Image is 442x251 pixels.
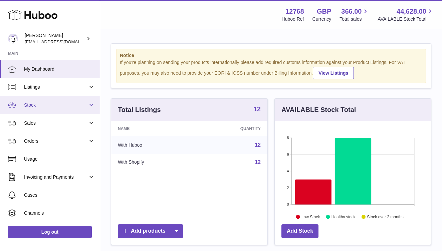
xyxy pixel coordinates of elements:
[111,154,195,171] td: With Shopify
[281,105,356,114] h3: AVAILABLE Stock Total
[118,105,161,114] h3: Total Listings
[282,16,304,22] div: Huboo Ref
[24,210,95,216] span: Channels
[287,169,289,173] text: 4
[24,192,95,198] span: Cases
[25,32,85,45] div: [PERSON_NAME]
[281,224,318,238] a: Add Stock
[253,106,261,112] strong: 12
[24,66,95,72] span: My Dashboard
[341,7,362,16] span: 366.00
[285,7,304,16] strong: 12768
[287,152,289,156] text: 6
[111,121,195,136] th: Name
[195,121,267,136] th: Quantity
[287,202,289,206] text: 0
[24,84,88,90] span: Listings
[255,159,261,165] a: 12
[287,186,289,190] text: 2
[24,120,88,126] span: Sales
[331,214,356,219] text: Healthy stock
[253,106,261,114] a: 12
[340,7,369,22] a: 366.00 Total sales
[312,16,331,22] div: Currency
[120,52,422,59] strong: Notice
[378,7,434,22] a: 44,628.00 AVAILABLE Stock Total
[111,136,195,154] td: With Huboo
[118,224,183,238] a: Add products
[8,34,18,44] img: info@mannox.co.uk
[287,136,289,140] text: 8
[8,226,92,238] a: Log out
[313,67,354,79] a: View Listings
[340,16,369,22] span: Total sales
[120,59,422,79] div: If you're planning on sending your products internationally please add required customs informati...
[397,7,426,16] span: 44,628.00
[24,102,88,108] span: Stock
[255,142,261,148] a: 12
[378,16,434,22] span: AVAILABLE Stock Total
[25,39,98,44] span: [EMAIL_ADDRESS][DOMAIN_NAME]
[301,214,320,219] text: Low Stock
[367,214,403,219] text: Stock over 2 months
[24,138,88,144] span: Orders
[24,156,95,162] span: Usage
[24,174,88,180] span: Invoicing and Payments
[317,7,331,16] strong: GBP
